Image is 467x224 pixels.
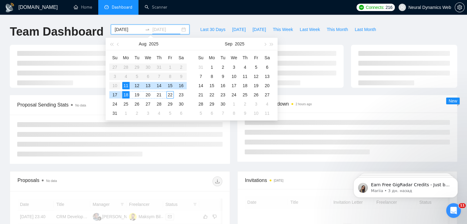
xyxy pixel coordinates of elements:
[122,91,130,98] div: 18
[239,63,251,72] td: 2025-09-04
[327,26,348,33] span: This Month
[46,179,57,183] span: No data
[323,25,351,34] button: This Month
[206,99,217,109] td: 2025-09-29
[241,73,249,80] div: 11
[208,100,216,108] div: 29
[200,26,225,33] span: Last 30 Days
[176,53,187,63] th: Sa
[252,91,260,98] div: 26
[230,100,238,108] div: 1
[239,72,251,81] td: 2025-09-11
[131,81,142,90] td: 2025-08-12
[18,176,120,186] div: Proposals
[195,63,206,72] td: 2025-08-31
[122,110,130,117] div: 1
[217,81,228,90] td: 2025-09-16
[241,82,249,89] div: 18
[252,26,266,33] span: [DATE]
[166,110,174,117] div: 5
[228,99,239,109] td: 2025-10-01
[154,53,165,63] th: Th
[251,72,262,81] td: 2025-09-12
[225,38,232,50] button: Sep
[449,98,457,103] span: New
[296,25,323,34] button: Last Week
[249,25,269,34] button: [DATE]
[145,27,150,32] span: to
[177,91,185,98] div: 23
[120,90,131,99] td: 2025-08-18
[230,110,238,117] div: 8
[208,82,216,89] div: 15
[228,81,239,90] td: 2025-09-17
[145,5,167,10] a: searchScanner
[251,53,262,63] th: Fr
[197,73,204,80] div: 7
[359,5,364,10] img: upwork-logo.png
[252,82,260,89] div: 19
[155,91,163,98] div: 21
[252,73,260,80] div: 12
[195,53,206,63] th: Su
[120,81,131,90] td: 2025-08-11
[176,109,187,118] td: 2025-09-06
[241,100,249,108] div: 2
[263,91,271,98] div: 27
[262,81,273,90] td: 2025-09-20
[217,99,228,109] td: 2025-09-30
[232,26,246,33] span: [DATE]
[263,64,271,71] div: 6
[10,25,103,39] h1: Team Dashboard
[230,64,238,71] div: 3
[269,25,296,34] button: This Week
[177,110,185,117] div: 6
[262,90,273,99] td: 2025-09-27
[239,109,251,118] td: 2025-10-09
[251,81,262,90] td: 2025-09-19
[263,110,271,117] div: 11
[455,5,464,10] span: setting
[109,53,120,63] th: Su
[195,109,206,118] td: 2025-10-05
[217,109,228,118] td: 2025-10-07
[217,90,228,99] td: 2025-09-23
[206,63,217,72] td: 2025-09-01
[351,25,379,34] button: Last Month
[197,64,204,71] div: 31
[217,63,228,72] td: 2025-09-02
[219,64,227,71] div: 2
[219,110,227,117] div: 7
[154,99,165,109] td: 2025-08-28
[139,38,146,50] button: Aug
[251,109,262,118] td: 2025-10-10
[195,90,206,99] td: 2025-09-21
[228,109,239,118] td: 2025-10-08
[239,53,251,63] th: Th
[176,90,187,99] td: 2025-08-23
[176,99,187,109] td: 2025-08-30
[166,100,174,108] div: 29
[165,81,176,90] td: 2025-08-15
[144,110,152,117] div: 3
[197,100,204,108] div: 28
[230,82,238,89] div: 17
[386,4,392,11] span: 216
[165,109,176,118] td: 2025-09-05
[230,91,238,98] div: 24
[142,53,154,63] th: We
[155,110,163,117] div: 4
[455,2,465,12] button: setting
[206,53,217,63] th: Mo
[166,91,174,98] div: 22
[133,100,141,108] div: 26
[252,100,260,108] div: 3
[111,100,119,108] div: 24
[219,73,227,80] div: 9
[262,72,273,81] td: 2025-09-13
[142,90,154,99] td: 2025-08-20
[228,90,239,99] td: 2025-09-24
[219,100,227,108] div: 30
[274,179,283,182] time: [DATE]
